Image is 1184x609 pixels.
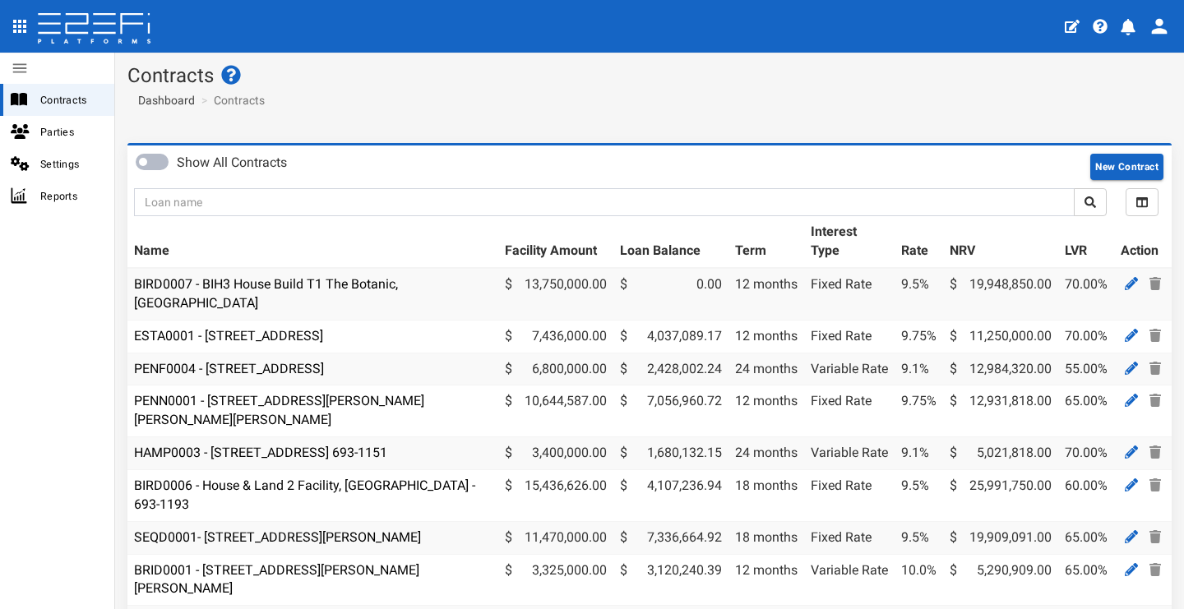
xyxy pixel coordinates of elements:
td: 19,948,850.00 [943,268,1058,320]
a: Delete Contract [1145,358,1165,379]
td: Variable Rate [804,554,895,606]
td: 10.0% [895,554,943,606]
td: 70.00% [1058,437,1114,470]
td: 7,056,960.72 [613,385,728,437]
td: 9.75% [895,320,943,353]
th: Rate [895,216,943,268]
td: 7,336,664.92 [613,521,728,554]
span: Settings [40,155,101,173]
td: 12 months [728,320,804,353]
a: Delete Contract [1145,527,1165,547]
td: 70.00% [1058,320,1114,353]
td: 1,680,132.15 [613,437,728,470]
td: Variable Rate [804,437,895,470]
td: 7,436,000.00 [498,320,613,353]
td: 15,436,626.00 [498,469,613,521]
th: Loan Balance [613,216,728,268]
a: ESTA0001 - [STREET_ADDRESS] [134,328,323,344]
td: 5,021,818.00 [943,437,1058,470]
a: Delete Contract [1145,475,1165,496]
td: 6,800,000.00 [498,353,613,385]
th: NRV [943,216,1058,268]
td: 60.00% [1058,469,1114,521]
li: Contracts [197,92,265,108]
td: 12 months [728,385,804,437]
td: 4,107,236.94 [613,469,728,521]
td: 70.00% [1058,268,1114,320]
button: New Contract [1090,154,1163,180]
td: 12,931,818.00 [943,385,1058,437]
a: PENF0004 - [STREET_ADDRESS] [134,361,324,376]
td: 3,120,240.39 [613,554,728,606]
a: Dashboard [132,92,195,108]
span: Parties [40,122,101,141]
td: 3,400,000.00 [498,437,613,470]
a: BRID0001 - [STREET_ADDRESS][PERSON_NAME][PERSON_NAME] [134,562,419,597]
a: Delete Contract [1145,560,1165,580]
td: Fixed Rate [804,268,895,320]
td: 9.1% [895,353,943,385]
a: SEQD0001- [STREET_ADDRESS][PERSON_NAME] [134,529,421,545]
span: Dashboard [132,94,195,107]
td: 19,909,091.00 [943,521,1058,554]
td: 9.5% [895,268,943,320]
td: 12 months [728,268,804,320]
td: 0.00 [613,268,728,320]
td: 5,290,909.00 [943,554,1058,606]
td: Fixed Rate [804,521,895,554]
a: Delete Contract [1145,274,1165,294]
th: Term [728,216,804,268]
a: PENN0001 - [STREET_ADDRESS][PERSON_NAME][PERSON_NAME][PERSON_NAME] [134,393,424,427]
td: 9.5% [895,469,943,521]
a: HAMP0003 - [STREET_ADDRESS] 693-1151 [134,445,387,460]
td: Fixed Rate [804,469,895,521]
th: LVR [1058,216,1114,268]
td: 24 months [728,437,804,470]
td: 13,750,000.00 [498,268,613,320]
th: Facility Amount [498,216,613,268]
th: Action [1114,216,1172,268]
td: 11,470,000.00 [498,521,613,554]
td: 65.00% [1058,521,1114,554]
td: 9.1% [895,437,943,470]
td: 4,037,089.17 [613,320,728,353]
td: Fixed Rate [804,385,895,437]
input: Loan name [134,188,1075,216]
td: Fixed Rate [804,320,895,353]
td: 18 months [728,469,804,521]
td: Variable Rate [804,353,895,385]
th: Interest Type [804,216,895,268]
td: 18 months [728,521,804,554]
a: Delete Contract [1145,442,1165,463]
td: 55.00% [1058,353,1114,385]
a: Delete Contract [1145,325,1165,346]
td: 12,984,320.00 [943,353,1058,385]
span: Contracts [40,90,101,109]
h1: Contracts [127,65,1172,86]
a: Delete Contract [1145,390,1165,411]
td: 9.5% [895,521,943,554]
th: Name [127,216,498,268]
label: Show All Contracts [177,154,287,173]
td: 2,428,002.24 [613,353,728,385]
td: 65.00% [1058,385,1114,437]
span: Reports [40,187,101,205]
td: 11,250,000.00 [943,320,1058,353]
td: 10,644,587.00 [498,385,613,437]
td: 25,991,750.00 [943,469,1058,521]
a: BIRD0007 - BIH3 House Build T1 The Botanic, [GEOGRAPHIC_DATA] [134,276,398,311]
td: 24 months [728,353,804,385]
td: 12 months [728,554,804,606]
td: 3,325,000.00 [498,554,613,606]
td: 9.75% [895,385,943,437]
td: 65.00% [1058,554,1114,606]
a: BIRD0006 - House & Land 2 Facility, [GEOGRAPHIC_DATA] - 693-1193 [134,478,475,512]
